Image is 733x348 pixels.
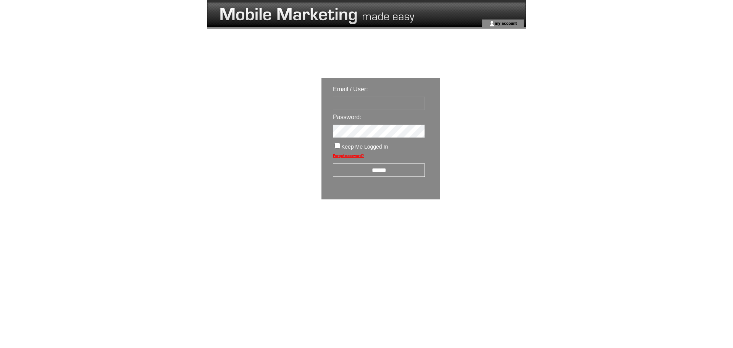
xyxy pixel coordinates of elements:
img: transparent.png;jsessionid=04766B1E933DCBBB3EB836BADA1A6066 [462,219,500,228]
span: Email / User: [333,86,368,92]
span: Keep Me Logged In [341,144,388,150]
a: Forgot password? [333,154,364,158]
span: Password: [333,114,362,120]
a: my account [495,21,517,26]
img: account_icon.gif;jsessionid=04766B1E933DCBBB3EB836BADA1A6066 [489,21,495,27]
